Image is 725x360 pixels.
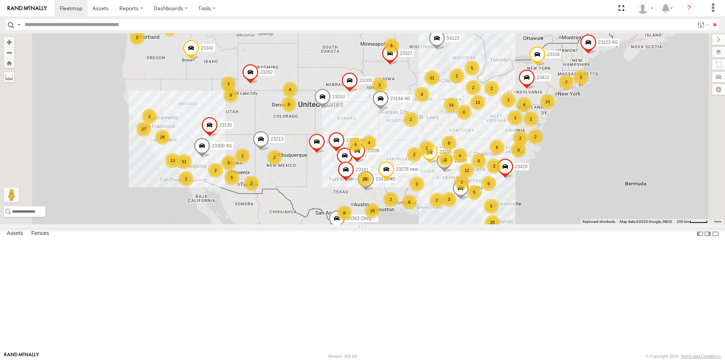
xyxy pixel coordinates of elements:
span: 23130 [219,122,232,128]
span: 23420 [515,164,528,169]
div: Andres Calderon [634,3,656,14]
div: 5 [484,199,499,214]
div: 2 [383,192,398,207]
span: 23418 4G [376,176,396,182]
a: Terms and Conditions [681,354,721,358]
div: 5 [224,170,239,185]
span: 200 km [677,219,690,224]
div: 5 [464,60,480,76]
span: 23278 new [396,167,418,172]
div: 14 [444,97,459,113]
div: 2 [466,80,481,95]
div: 5 [348,137,363,152]
label: Fences [28,229,53,239]
div: 2 [267,150,282,165]
div: 3 [409,176,424,192]
a: Terms [714,220,722,223]
div: 8 [489,140,504,155]
div: 2 [419,141,434,156]
button: Map Scale: 200 km per 44 pixels [674,219,710,224]
div: 51 [177,154,192,169]
div: 5 [384,38,399,53]
button: Drag Pegman onto the map to open Street View [4,187,19,202]
div: 2 [454,175,469,190]
span: 23206 [367,148,379,153]
label: Hide Summary Table [712,228,719,239]
div: 4 [282,82,298,97]
span: 23327 [400,51,412,56]
span: 23279 [327,139,339,144]
div: 12 [459,163,474,178]
div: 6 [481,176,496,191]
span: 23310 [332,94,345,99]
div: 3 [507,110,523,125]
div: 13 [470,95,485,110]
div: 2 [438,152,453,167]
label: Search Filter Options [694,19,710,30]
div: 3 [501,93,516,108]
div: 2 [513,131,528,146]
div: 7 [559,75,574,90]
span: 23141 [356,167,368,172]
span: 23265 [359,78,372,83]
div: 6 [402,195,417,210]
span: 23144 4G [390,96,410,101]
span: 23363 Old/good [347,216,379,221]
span: 23422 [537,75,549,80]
div: 2 [142,109,157,124]
div: 2 [449,68,464,83]
div: 2 [523,111,538,127]
div: 19 [365,203,380,218]
span: 23341 [201,45,213,51]
label: Dock Summary Table to the Right [704,228,711,239]
div: 2 [235,148,250,164]
div: 2 [429,193,444,208]
div: 9 [223,88,238,103]
div: 4 [414,87,429,102]
div: 31 [424,70,440,85]
div: 4 [452,148,467,163]
div: © Copyright 2025 - [646,354,721,358]
span: 23195 4G [440,149,460,155]
div: 2 [208,163,223,178]
span: Map data ©2025 Google, INEGI [620,219,672,224]
span: 23213 [271,136,283,142]
div: 5 [221,155,236,170]
label: Dock Summary Table to the Left [696,228,704,239]
div: 2 [403,112,418,127]
div: 29 [357,172,372,187]
button: Zoom Home [4,58,14,68]
div: 28 [155,130,170,145]
a: Visit our Website [4,352,39,360]
div: 27 [136,122,151,137]
div: 6 [471,153,486,168]
div: 4 [517,97,532,112]
div: 2 [244,176,259,191]
img: rand-logo.svg [8,6,47,11]
div: 8 [441,136,457,151]
div: 3 [372,77,387,93]
label: Search Query [16,19,22,30]
span: 23316 [547,52,560,57]
span: 53123 [447,36,459,41]
label: Assets [3,229,27,239]
div: 4 [361,135,376,150]
div: 2 [130,30,145,45]
div: 14 [540,94,555,109]
div: 8 [337,205,352,221]
button: Keyboard shortcuts [583,219,615,224]
span: 23282 [260,70,273,75]
div: 3 [221,76,236,91]
div: 2 [407,147,422,162]
div: 9 [511,142,526,158]
div: 13 [165,153,180,168]
div: 6 [457,105,472,120]
div: 2 [487,159,502,174]
div: 9 [281,97,296,112]
i: ? [683,2,695,14]
div: 25 [485,215,500,230]
div: Version: 305.03 [328,354,357,358]
div: 2 [484,81,499,96]
div: 5 [574,70,589,85]
button: Zoom in [4,37,14,47]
